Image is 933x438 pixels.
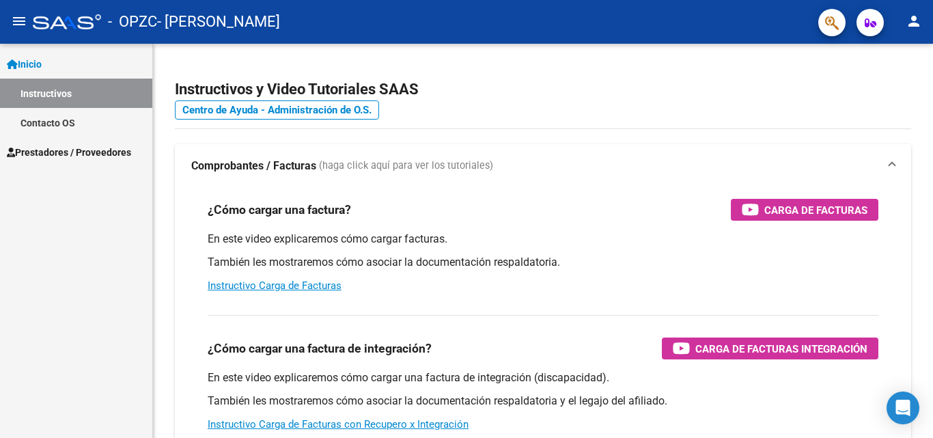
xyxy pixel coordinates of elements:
[731,199,878,221] button: Carga de Facturas
[208,394,878,409] p: También les mostraremos cómo asociar la documentación respaldatoria y el legajo del afiliado.
[319,159,493,174] span: (haga click aquí para ver los tutoriales)
[175,144,911,188] mat-expansion-panel-header: Comprobantes / Facturas (haga click aquí para ver los tutoriales)
[764,202,867,219] span: Carga de Facturas
[887,392,919,424] div: Open Intercom Messenger
[7,145,131,160] span: Prestadores / Proveedores
[191,159,316,174] strong: Comprobantes / Facturas
[906,13,922,29] mat-icon: person
[175,77,911,102] h2: Instructivos y Video Tutoriales SAAS
[208,370,878,385] p: En este video explicaremos cómo cargar una factura de integración (discapacidad).
[108,7,157,37] span: - OPZC
[208,279,342,292] a: Instructivo Carga de Facturas
[208,418,469,430] a: Instructivo Carga de Facturas con Recupero x Integración
[662,338,878,359] button: Carga de Facturas Integración
[11,13,27,29] mat-icon: menu
[695,340,867,357] span: Carga de Facturas Integración
[208,255,878,270] p: También les mostraremos cómo asociar la documentación respaldatoria.
[208,200,351,219] h3: ¿Cómo cargar una factura?
[7,57,42,72] span: Inicio
[157,7,280,37] span: - [PERSON_NAME]
[208,232,878,247] p: En este video explicaremos cómo cargar facturas.
[208,339,432,358] h3: ¿Cómo cargar una factura de integración?
[175,100,379,120] a: Centro de Ayuda - Administración de O.S.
